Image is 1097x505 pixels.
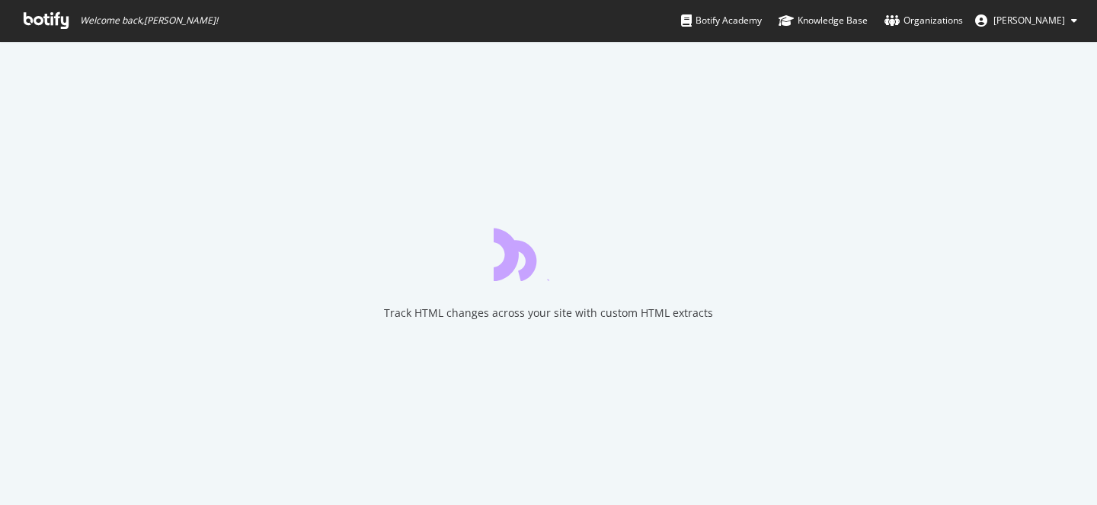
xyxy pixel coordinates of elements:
div: animation [494,226,603,281]
span: Judith Lungstraß [993,14,1065,27]
button: [PERSON_NAME] [963,8,1089,33]
div: Track HTML changes across your site with custom HTML extracts [384,305,713,321]
div: Botify Academy [681,13,762,28]
div: Organizations [884,13,963,28]
div: Knowledge Base [779,13,868,28]
span: Welcome back, [PERSON_NAME] ! [80,14,218,27]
